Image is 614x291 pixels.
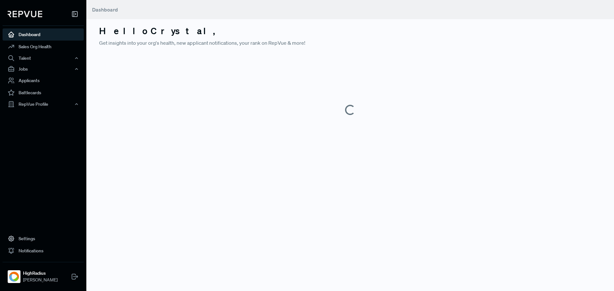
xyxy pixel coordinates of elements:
button: Talent [3,53,84,64]
button: Jobs [3,64,84,74]
a: Applicants [3,74,84,87]
span: Dashboard [92,6,118,13]
p: Get insights into your org's health, new applicant notifications, your rank on RepVue & more! [99,39,601,47]
strong: HighRadius [23,270,58,277]
a: Battlecards [3,87,84,99]
button: RepVue Profile [3,99,84,110]
h3: Hello Crystal , [99,26,601,36]
a: HighRadiusHighRadius[PERSON_NAME] [3,262,84,286]
img: HighRadius [9,272,19,282]
img: RepVue [8,11,42,17]
a: Notifications [3,245,84,257]
a: Dashboard [3,28,84,41]
a: Settings [3,233,84,245]
span: [PERSON_NAME] [23,277,58,283]
a: Sales Org Health [3,41,84,53]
